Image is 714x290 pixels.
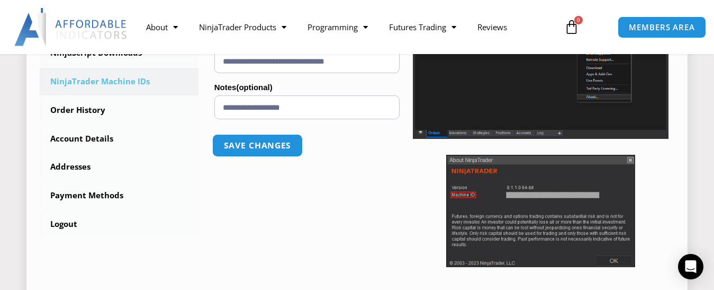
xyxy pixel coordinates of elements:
[212,134,303,157] button: Save changes
[378,15,467,39] a: Futures Trading
[40,96,198,124] a: Order History
[618,16,706,38] a: MEMBERS AREA
[40,182,198,209] a: Payment Methods
[214,80,400,95] label: Notes
[467,15,518,39] a: Reviews
[14,8,128,46] img: LogoAI | Affordable Indicators – NinjaTrader
[188,15,297,39] a: NinjaTrader Products
[40,153,198,181] a: Addresses
[446,155,635,267] img: Screenshot 2025-01-17 114931 | Affordable Indicators – NinjaTrader
[236,83,272,92] span: (optional)
[135,15,557,39] nav: Menu
[548,12,595,42] a: 0
[629,23,695,31] span: MEMBERS AREA
[413,23,668,139] img: Screenshot 2025-01-17 1155544 | Affordable Indicators – NinjaTrader
[678,254,703,279] div: Open Intercom Messenger
[40,210,198,238] a: Logout
[297,15,378,39] a: Programming
[40,125,198,153] a: Account Details
[574,16,583,24] span: 0
[135,15,188,39] a: About
[40,68,198,95] a: NinjaTrader Machine IDs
